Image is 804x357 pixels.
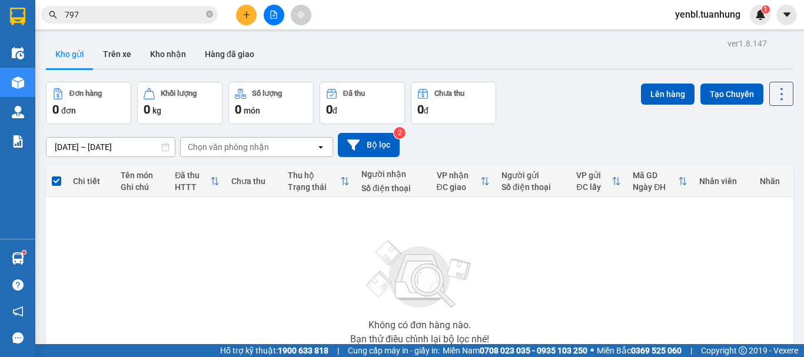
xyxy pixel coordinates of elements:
[782,9,792,20] span: caret-down
[242,11,251,19] span: plus
[763,5,768,14] span: 1
[282,166,356,197] th: Toggle SortBy
[46,40,94,68] button: Kho gửi
[12,279,24,291] span: question-circle
[175,182,210,192] div: HTTT
[236,5,257,25] button: plus
[666,7,750,22] span: yenbl.tuanhung
[480,346,587,355] strong: 0708 023 035 - 0935 103 250
[12,306,24,317] span: notification
[776,5,797,25] button: caret-down
[699,176,748,186] div: Nhân viên
[320,82,405,124] button: Đã thu0đ
[288,182,340,192] div: Trạng thái
[631,346,682,355] strong: 0369 525 060
[61,106,76,115] span: đơn
[22,251,26,254] sup: 1
[576,171,612,180] div: VP gửi
[264,5,284,25] button: file-add
[65,8,204,21] input: Tìm tên, số ĐT hoặc mã đơn
[627,166,693,197] th: Toggle SortBy
[12,135,24,148] img: solution-icon
[316,142,325,152] svg: open
[424,106,428,115] span: đ
[443,344,587,357] span: Miền Nam
[228,82,314,124] button: Số lượng0món
[739,346,747,355] span: copyright
[350,335,489,344] div: Bạn thử điều chỉnh lại bộ lọc nhé!
[417,102,424,116] span: 0
[195,40,264,68] button: Hàng đã giao
[394,127,406,139] sup: 2
[137,82,222,124] button: Khối lượng0kg
[152,106,161,115] span: kg
[121,171,163,180] div: Tên món
[501,171,564,180] div: Người gửi
[73,176,109,186] div: Chi tiết
[288,171,340,180] div: Thu hộ
[10,8,25,25] img: logo-vxr
[431,166,496,197] th: Toggle SortBy
[94,40,141,68] button: Trên xe
[12,47,24,59] img: warehouse-icon
[700,84,763,105] button: Tạo Chuyến
[231,176,276,186] div: Chưa thu
[437,171,481,180] div: VP nhận
[760,176,787,186] div: Nhãn
[333,106,337,115] span: đ
[338,133,400,157] button: Bộ lọc
[12,332,24,343] span: message
[244,106,260,115] span: món
[641,84,695,105] button: Lên hàng
[291,5,311,25] button: aim
[501,182,564,192] div: Số điện thoại
[69,89,102,98] div: Đơn hàng
[52,102,59,116] span: 0
[49,11,57,19] span: search
[361,169,424,179] div: Người nhận
[141,40,195,68] button: Kho nhận
[169,166,225,197] th: Toggle SortBy
[368,321,471,330] div: Không có đơn hàng nào.
[188,141,269,153] div: Chọn văn phòng nhận
[633,182,678,192] div: Ngày ĐH
[690,344,692,357] span: |
[361,183,424,193] div: Số điện thoại
[437,182,481,192] div: ĐC giao
[206,11,213,18] span: close-circle
[206,9,213,21] span: close-circle
[434,89,464,98] div: Chưa thu
[326,102,333,116] span: 0
[590,348,594,353] span: ⚪️
[727,37,767,50] div: ver 1.8.147
[46,82,131,124] button: Đơn hàng0đơn
[570,166,627,197] th: Toggle SortBy
[343,89,365,98] div: Đã thu
[411,82,496,124] button: Chưa thu0đ
[597,344,682,357] span: Miền Bắc
[175,171,210,180] div: Đã thu
[361,233,479,316] img: svg+xml;base64,PHN2ZyBjbGFzcz0ibGlzdC1wbHVnX19zdmciIHhtbG5zPSJodHRwOi8vd3d3LnczLm9yZy8yMDAwL3N2Zy...
[46,138,175,156] input: Select a date range.
[121,182,163,192] div: Ghi chú
[633,171,678,180] div: Mã GD
[252,89,282,98] div: Số lượng
[12,106,24,118] img: warehouse-icon
[161,89,197,98] div: Khối lượng
[755,9,766,20] img: icon-new-feature
[297,11,305,19] span: aim
[12,76,24,89] img: warehouse-icon
[144,102,150,116] span: 0
[576,182,612,192] div: ĐC lấy
[270,11,278,19] span: file-add
[12,252,24,265] img: warehouse-icon
[220,344,328,357] span: Hỗ trợ kỹ thuật:
[278,346,328,355] strong: 1900 633 818
[337,344,339,357] span: |
[348,344,440,357] span: Cung cấp máy in - giấy in:
[762,5,770,14] sup: 1
[235,102,241,116] span: 0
